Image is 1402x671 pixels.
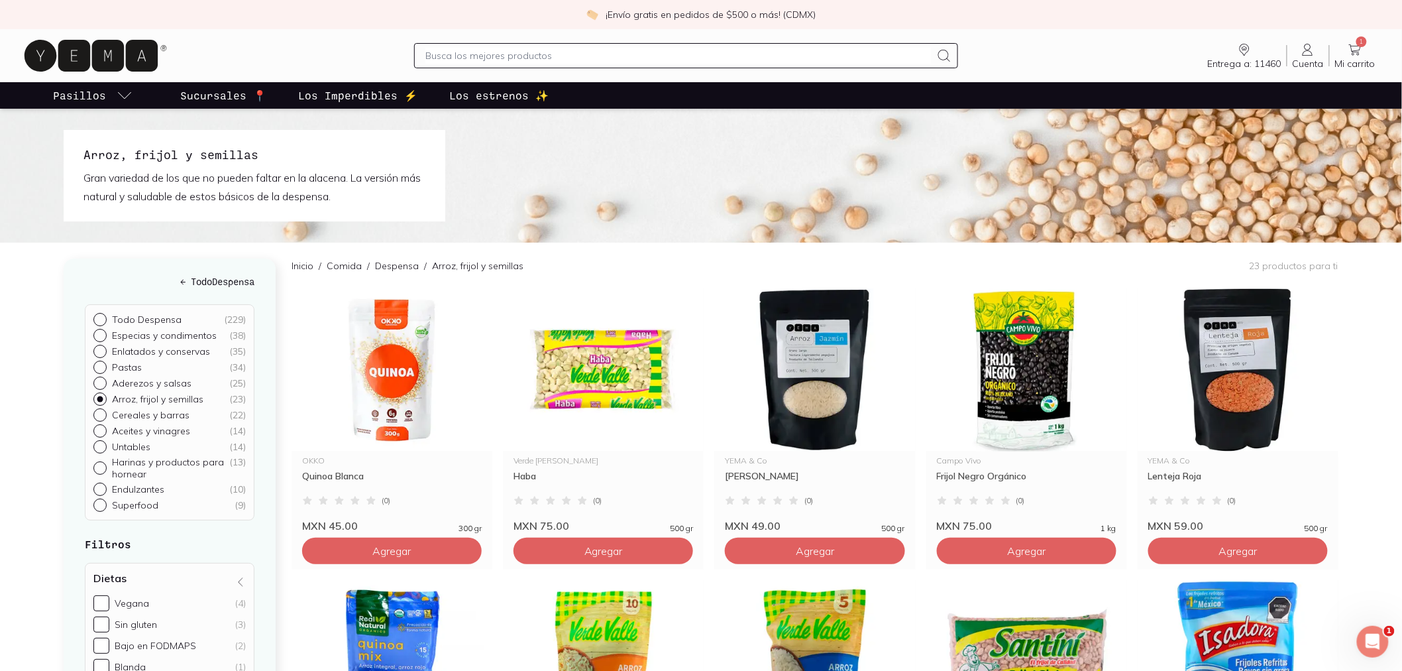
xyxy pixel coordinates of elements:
[302,538,482,564] button: Agregar
[229,456,246,480] div: ( 13 )
[224,314,246,326] div: ( 229 )
[584,544,623,558] span: Agregar
[1007,544,1046,558] span: Agregar
[725,470,904,494] div: [PERSON_NAME]
[382,497,390,505] span: ( 0 )
[447,82,551,109] a: Los estrenos ✨
[1305,524,1328,532] span: 500 gr
[714,288,915,532] a: 33555 arroz jazmin yemaYEMA & Co[PERSON_NAME](0)MXN 49.00500 gr
[1101,524,1116,532] span: 1 kg
[419,259,432,273] span: /
[229,483,246,495] div: ( 10 )
[93,617,109,633] input: Sin gluten(3)
[50,82,135,109] a: pasillo-todos-link
[112,499,158,511] p: Superfood
[1148,470,1328,494] div: Lenteja Roja
[606,8,816,21] p: ¡Envío gratis en pedidos de $500 o más! (CDMX)
[112,456,229,480] p: Harinas y productos para hornear
[1384,626,1395,637] span: 1
[373,544,411,558] span: Agregar
[178,82,269,109] a: Sucursales 📍
[375,260,419,272] a: Despensa
[1148,519,1204,532] span: MXN 59.00
[112,361,142,373] p: Pastas
[115,640,196,652] div: Bajo en FODMAPS
[1208,58,1281,70] span: Entrega a: 11460
[725,457,904,465] div: YEMA & Co
[513,519,569,532] span: MXN 75.00
[926,288,1127,532] a: 33113 frijol negro organico campo vivoCampo VivoFrijol Negro Orgánico(0)MXN 75.001 kg
[513,470,693,494] div: Haba
[112,377,191,389] p: Aderezos y salsas
[53,88,106,103] p: Pasillos
[937,519,993,532] span: MXN 75.00
[670,524,693,532] span: 500 gr
[115,597,149,609] div: Vegana
[112,441,150,453] p: Untables
[292,260,313,272] a: Inicio
[229,377,246,389] div: ( 25 )
[714,288,915,452] img: 33555 arroz jazmin yema
[725,538,904,564] button: Agregar
[937,470,1116,494] div: Frijol Negro Orgánico
[1293,58,1324,70] span: Cuenta
[85,274,254,288] a: ← TodoDespensa
[362,259,375,273] span: /
[296,82,420,109] a: Los Imperdibles ⚡️
[112,393,203,405] p: Arroz, frijol y semillas
[804,497,813,505] span: ( 0 )
[1016,497,1025,505] span: ( 0 )
[593,497,602,505] span: ( 0 )
[235,499,246,511] div: ( 9 )
[425,48,931,64] input: Busca los mejores productos
[926,288,1127,452] img: 33113 frijol negro organico campo vivo
[586,9,598,21] img: check
[229,345,246,357] div: ( 35 )
[1148,538,1328,564] button: Agregar
[313,259,327,273] span: /
[882,524,905,532] span: 500 gr
[1330,42,1381,70] a: 1Mi carrito
[1228,497,1236,505] span: ( 0 )
[229,425,246,437] div: ( 14 )
[1203,42,1287,70] a: Entrega a: 11460
[302,457,482,465] div: OKKO
[302,519,358,532] span: MXN 45.00
[229,393,246,405] div: ( 23 )
[1138,288,1338,452] img: 32901 lenteja roja yema
[235,619,246,631] div: (3)
[112,425,190,437] p: Aceites y vinagres
[112,330,217,341] p: Especias y condimentos
[112,345,210,357] p: Enlatados y conservas
[937,457,1116,465] div: Campo Vivo
[93,572,127,585] h4: Dietas
[292,288,492,532] a: 34141 quinoa blanca okkoOKKOQuinoa Blanca(0)MXN 45.00300 gr
[115,619,157,631] div: Sin gluten
[1148,457,1328,465] div: YEMA & Co
[229,409,246,421] div: ( 22 )
[1335,58,1375,70] span: Mi carrito
[85,538,131,550] strong: Filtros
[432,259,523,273] p: Arroz, frijol y semillas
[235,597,246,609] div: (4)
[180,88,266,103] p: Sucursales 📍
[458,524,482,532] span: 300 gr
[503,288,704,532] a: 33757 haba verde valleVerde [PERSON_NAME]Haba(0)MXN 75.00500 gr
[85,274,254,288] h5: ← Todo Despensa
[1218,544,1257,558] span: Agregar
[93,595,109,611] input: Vegana(4)
[302,470,482,494] div: Quinoa Blanca
[229,441,246,453] div: ( 14 )
[292,288,492,452] img: 34141 quinoa blanca okko
[1287,42,1329,70] a: Cuenta
[112,409,189,421] p: Cereales y barras
[796,544,834,558] span: Agregar
[327,260,362,272] a: Comida
[503,288,704,452] img: 33757 haba verde valle
[235,640,246,652] div: (2)
[1357,626,1389,658] iframe: Intercom live chat
[1138,288,1338,532] a: 32901 lenteja roja yemaYEMA & CoLenteja Roja(0)MXN 59.00500 gr
[112,314,182,326] p: Todo Despensa
[1356,36,1367,47] span: 1
[725,519,781,532] span: MXN 49.00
